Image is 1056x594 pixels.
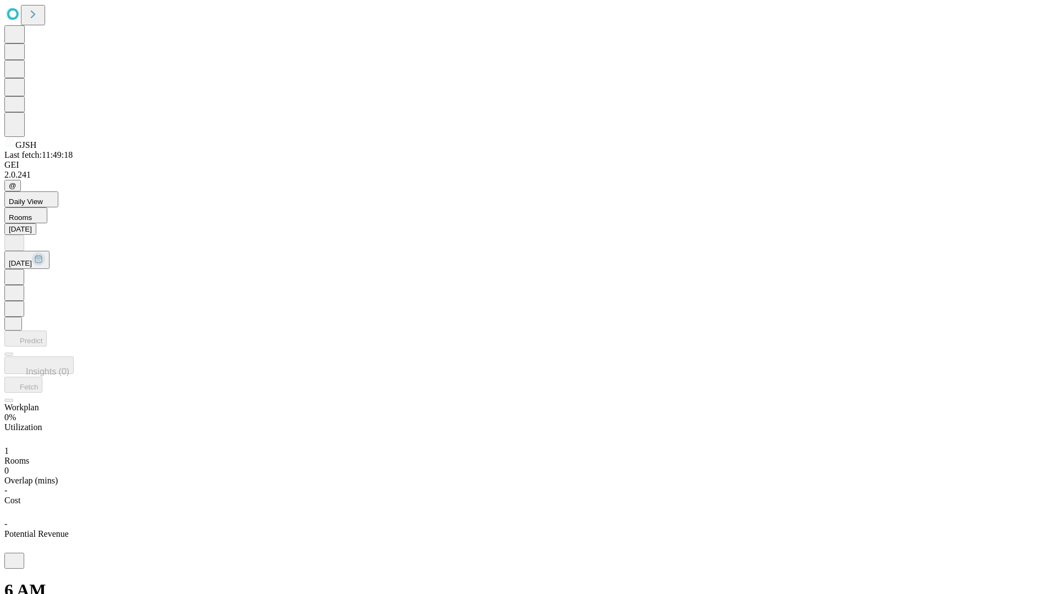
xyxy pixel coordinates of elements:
span: 0 [4,466,9,475]
span: Overlap (mins) [4,476,58,485]
span: GJSH [15,140,36,150]
button: Daily View [4,191,58,207]
span: Cost [4,496,20,505]
button: [DATE] [4,251,50,269]
span: Rooms [4,456,29,465]
span: 0% [4,413,16,422]
span: - [4,519,7,529]
button: Fetch [4,377,42,393]
span: Potential Revenue [4,529,69,538]
span: Last fetch: 11:49:18 [4,150,73,159]
div: GEI [4,160,1052,170]
span: 1 [4,446,9,455]
span: Insights (0) [26,367,69,376]
span: Workplan [4,403,39,412]
button: [DATE] [4,223,36,235]
button: Insights (0) [4,356,74,374]
span: Rooms [9,213,32,222]
button: Predict [4,331,47,346]
button: @ [4,180,21,191]
span: Daily View [9,197,43,206]
span: Utilization [4,422,42,432]
span: [DATE] [9,259,32,267]
span: - [4,486,7,495]
div: 2.0.241 [4,170,1052,180]
button: Rooms [4,207,47,223]
span: @ [9,182,16,190]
